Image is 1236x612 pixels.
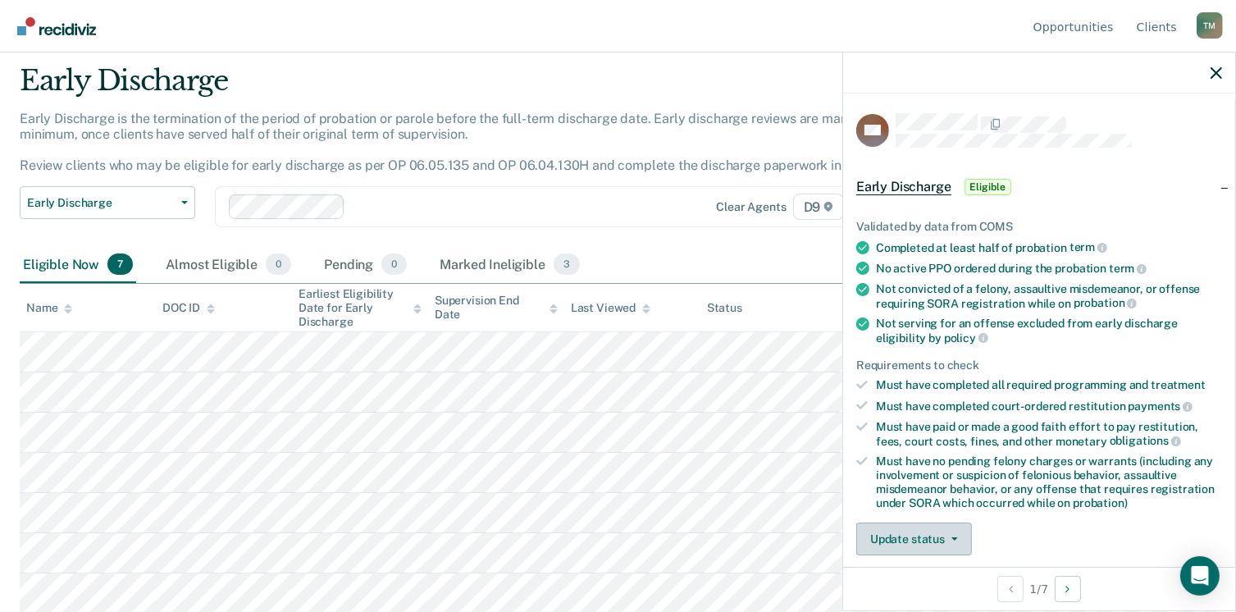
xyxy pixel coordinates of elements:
span: Early Discharge [856,179,951,195]
div: Supervision End Date [435,294,558,322]
div: Name [26,301,72,315]
div: Earliest Eligibility Date for Early Discharge [299,287,422,328]
div: Must have paid or made a good faith effort to pay restitution, fees, court costs, fines, and othe... [876,420,1222,448]
span: treatment [1151,378,1206,391]
button: Update status [856,523,972,555]
div: Not convicted of a felony, assaultive misdemeanor, or offense requiring SORA registration while on [876,282,1222,310]
div: Pending [321,247,410,283]
button: Next Opportunity [1055,576,1081,602]
span: obligations [1110,434,1181,447]
span: term [1109,262,1147,275]
div: Early Discharge [20,64,946,111]
div: Must have completed all required programming and [876,378,1222,392]
span: term [1070,240,1107,253]
p: Early Discharge is the termination of the period of probation or parole before the full-term disc... [20,111,901,174]
div: Completed at least half of probation [876,240,1222,255]
span: probation [1074,296,1138,309]
span: 0 [266,253,291,275]
div: Not serving for an offense excluded from early discharge eligibility by [876,317,1222,345]
button: Profile dropdown button [1197,12,1223,39]
div: Open Intercom Messenger [1180,556,1220,596]
span: Eligible [965,179,1011,195]
span: payments [1129,400,1193,413]
div: No active PPO ordered during the probation [876,261,1222,276]
div: Status [707,301,742,315]
div: Must have completed court-ordered restitution [876,399,1222,413]
div: DOC ID [162,301,215,315]
span: 7 [107,253,133,275]
div: Early DischargeEligible [843,161,1235,213]
div: Clear agents [716,200,786,214]
div: Eligible Now [20,247,136,283]
div: Requirements to check [856,359,1222,372]
div: Must have no pending felony charges or warrants (including any involvement or suspicion of feloni... [876,454,1222,509]
span: probation) [1073,496,1128,509]
span: 0 [381,253,407,275]
div: Almost Eligible [162,247,294,283]
div: Validated by data from COMS [856,220,1222,234]
span: Early Discharge [27,196,175,210]
span: D9 [793,194,845,220]
button: Previous Opportunity [997,576,1024,602]
div: Marked Ineligible [436,247,583,283]
span: policy [944,331,988,345]
div: Last Viewed [571,301,650,315]
img: Recidiviz [17,17,96,35]
div: 1 / 7 [843,567,1235,610]
span: 3 [554,253,580,275]
div: T M [1197,12,1223,39]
